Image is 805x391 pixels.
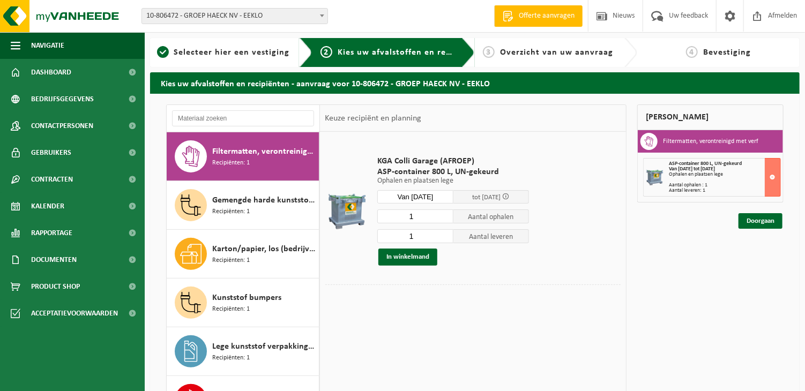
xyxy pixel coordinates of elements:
button: In winkelmand [378,249,437,266]
div: Ophalen en plaatsen lege [669,172,780,177]
span: Recipiënten: 1 [212,304,250,314]
a: 1Selecteer hier een vestiging [155,46,291,59]
span: Recipiënten: 1 [212,353,250,363]
p: Ophalen en plaatsen lege [377,177,529,185]
span: 10-806472 - GROEP HAECK NV - EEKLO [141,8,328,24]
span: Kies uw afvalstoffen en recipiënten [338,48,485,57]
button: Filtermatten, verontreinigd met verf Recipiënten: 1 [167,132,319,181]
strong: Van [DATE] tot [DATE] [669,166,715,172]
span: Offerte aanvragen [516,11,577,21]
span: 3 [483,46,495,58]
h2: Kies uw afvalstoffen en recipiënten - aanvraag voor 10-806472 - GROEP HAECK NV - EEKLO [150,72,800,93]
span: Kalender [31,193,64,220]
span: Contracten [31,166,73,193]
button: Lege kunststof verpakkingen van gevaarlijke stoffen Recipiënten: 1 [167,327,319,376]
span: ASP-container 800 L, UN-gekeurd [669,161,742,167]
span: Dashboard [31,59,71,86]
div: [PERSON_NAME] [637,104,784,130]
span: Gebruikers [31,139,71,166]
span: Acceptatievoorwaarden [31,300,118,327]
span: Recipiënten: 1 [212,255,250,266]
span: Documenten [31,246,77,273]
span: Bedrijfsgegevens [31,86,94,112]
a: Doorgaan [739,213,782,229]
span: Product Shop [31,273,80,300]
span: Recipiënten: 1 [212,158,250,168]
span: Selecteer hier een vestiging [174,48,290,57]
span: Contactpersonen [31,112,93,139]
span: Filtermatten, verontreinigd met verf [212,145,316,158]
span: Aantal ophalen [453,209,530,223]
span: Aantal leveren [453,229,530,243]
span: Rapportage [31,220,72,246]
button: Karton/papier, los (bedrijven) Recipiënten: 1 [167,230,319,279]
span: Navigatie [31,32,64,59]
span: 1 [157,46,169,58]
span: ASP-container 800 L, UN-gekeurd [377,167,529,177]
input: Selecteer datum [377,190,453,204]
span: Lege kunststof verpakkingen van gevaarlijke stoffen [212,340,316,353]
span: 2 [320,46,332,58]
h3: Filtermatten, verontreinigd met verf [663,133,758,150]
span: tot [DATE] [473,194,501,201]
span: Bevestiging [703,48,751,57]
button: Kunststof bumpers Recipiënten: 1 [167,279,319,327]
span: Overzicht van uw aanvraag [500,48,613,57]
input: Materiaal zoeken [172,110,314,126]
div: Keuze recipiënt en planning [320,105,427,132]
span: KGA Colli Garage (AFROEP) [377,156,529,167]
div: Aantal ophalen : 1 [669,183,780,188]
span: Recipiënten: 1 [212,207,250,217]
span: 4 [686,46,698,58]
div: Aantal leveren: 1 [669,188,780,193]
span: 10-806472 - GROEP HAECK NV - EEKLO [142,9,327,24]
span: Kunststof bumpers [212,291,281,304]
a: Offerte aanvragen [494,5,583,27]
button: Gemengde harde kunststoffen (PE, PP en PVC), recycleerbaar (industrieel) Recipiënten: 1 [167,181,319,230]
span: Gemengde harde kunststoffen (PE, PP en PVC), recycleerbaar (industrieel) [212,194,316,207]
span: Karton/papier, los (bedrijven) [212,243,316,255]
